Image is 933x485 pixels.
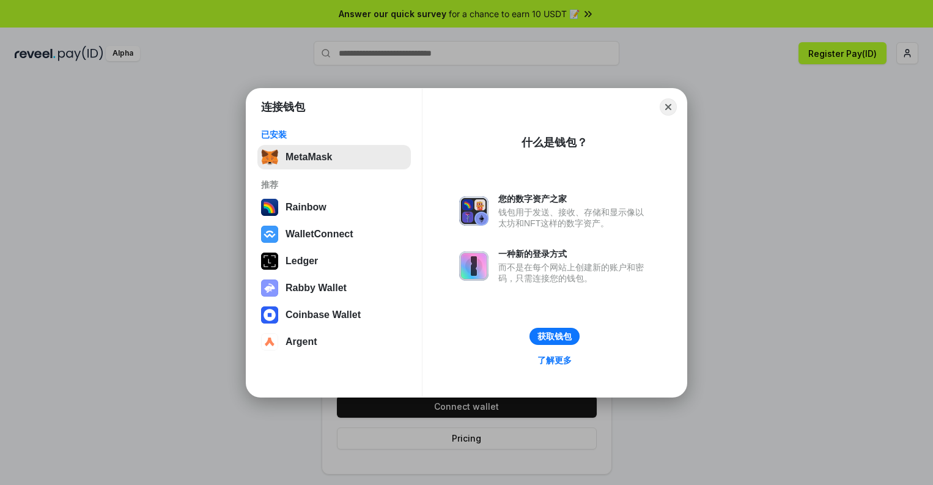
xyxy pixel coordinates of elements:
img: svg+xml,%3Csvg%20xmlns%3D%22http%3A%2F%2Fwww.w3.org%2F2000%2Fsvg%22%20fill%3D%22none%22%20viewBox... [459,251,489,281]
div: WalletConnect [286,229,353,240]
img: svg+xml,%3Csvg%20width%3D%2228%22%20height%3D%2228%22%20viewBox%3D%220%200%2028%2028%22%20fill%3D... [261,333,278,350]
div: 一种新的登录方式 [498,248,650,259]
button: 获取钱包 [529,328,580,345]
div: 已安装 [261,129,407,140]
div: 您的数字资产之家 [498,193,650,204]
button: Close [660,98,677,116]
div: Coinbase Wallet [286,309,361,320]
h1: 连接钱包 [261,100,305,114]
div: 获取钱包 [537,331,572,342]
img: svg+xml,%3Csvg%20xmlns%3D%22http%3A%2F%2Fwww.w3.org%2F2000%2Fsvg%22%20fill%3D%22none%22%20viewBox... [459,196,489,226]
div: 钱包用于发送、接收、存储和显示像以太坊和NFT这样的数字资产。 [498,207,650,229]
button: Rabby Wallet [257,276,411,300]
div: 了解更多 [537,355,572,366]
img: svg+xml,%3Csvg%20xmlns%3D%22http%3A%2F%2Fwww.w3.org%2F2000%2Fsvg%22%20fill%3D%22none%22%20viewBox... [261,280,278,297]
img: svg+xml,%3Csvg%20xmlns%3D%22http%3A%2F%2Fwww.w3.org%2F2000%2Fsvg%22%20width%3D%2228%22%20height%3... [261,253,278,270]
div: 而不是在每个网站上创建新的账户和密码，只需连接您的钱包。 [498,262,650,284]
button: WalletConnect [257,222,411,246]
div: MetaMask [286,152,332,163]
img: svg+xml,%3Csvg%20width%3D%2228%22%20height%3D%2228%22%20viewBox%3D%220%200%2028%2028%22%20fill%3D... [261,226,278,243]
button: Argent [257,330,411,354]
img: svg+xml,%3Csvg%20fill%3D%22none%22%20height%3D%2233%22%20viewBox%3D%220%200%2035%2033%22%20width%... [261,149,278,166]
button: MetaMask [257,145,411,169]
img: svg+xml,%3Csvg%20width%3D%2228%22%20height%3D%2228%22%20viewBox%3D%220%200%2028%2028%22%20fill%3D... [261,306,278,324]
button: Rainbow [257,195,411,220]
a: 了解更多 [530,352,579,368]
div: 什么是钱包？ [522,135,588,150]
button: Ledger [257,249,411,273]
button: Coinbase Wallet [257,303,411,327]
div: Rabby Wallet [286,283,347,294]
div: Argent [286,336,317,347]
img: svg+xml,%3Csvg%20width%3D%22120%22%20height%3D%22120%22%20viewBox%3D%220%200%20120%20120%22%20fil... [261,199,278,216]
div: Ledger [286,256,318,267]
div: 推荐 [261,179,407,190]
div: Rainbow [286,202,326,213]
